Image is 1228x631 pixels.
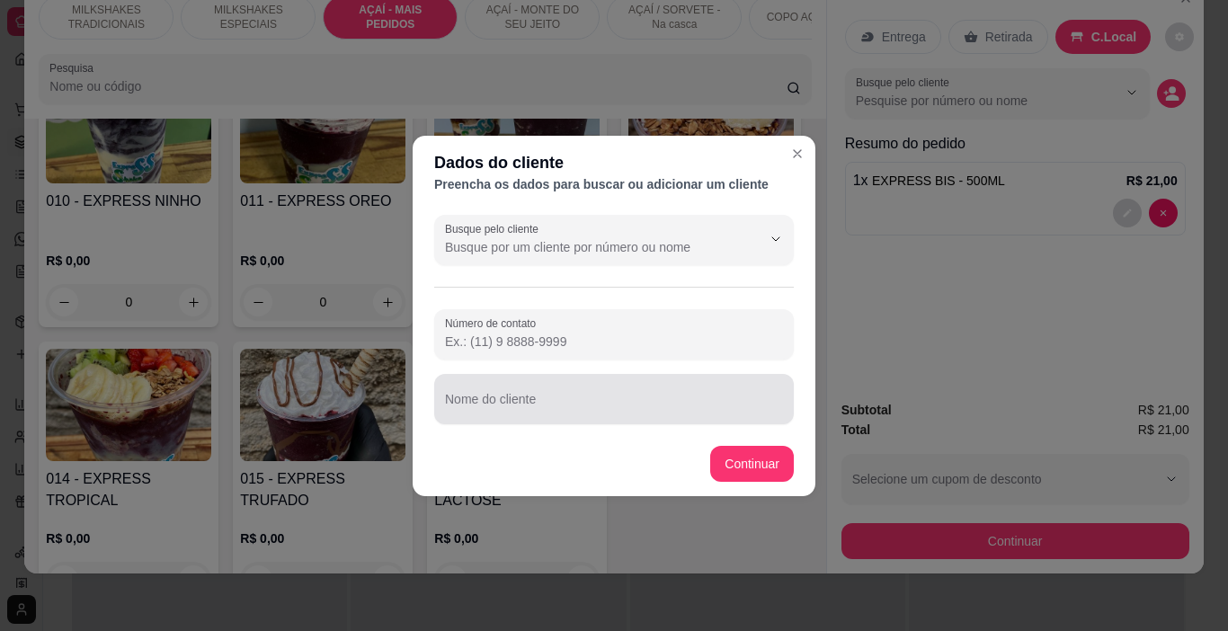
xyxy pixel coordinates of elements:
div: Dados do cliente [434,150,794,175]
button: Close [783,139,812,168]
button: Show suggestions [761,225,790,253]
input: Nome do cliente [445,397,783,415]
label: Busque pelo cliente [445,221,545,236]
input: Número de contato [445,333,783,351]
label: Número de contato [445,315,542,331]
div: Preencha os dados para buscar ou adicionar um cliente [434,175,794,193]
button: Continuar [710,446,794,482]
input: Busque pelo cliente [445,238,733,256]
